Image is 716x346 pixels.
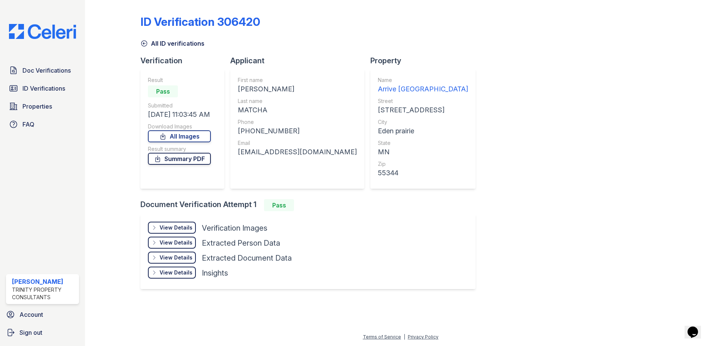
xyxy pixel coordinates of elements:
div: View Details [160,239,192,246]
div: First name [238,76,357,84]
a: Summary PDF [148,153,211,165]
div: Applicant [230,55,370,66]
div: Submitted [148,102,211,109]
span: FAQ [22,120,34,129]
div: Insights [202,268,228,278]
div: | [404,334,405,340]
div: Pass [148,85,178,97]
span: Sign out [19,328,42,337]
div: Download Images [148,123,211,130]
div: [PERSON_NAME] [238,84,357,94]
span: Doc Verifications [22,66,71,75]
div: [DATE] 11:03:45 AM [148,109,211,120]
div: View Details [160,269,192,276]
div: City [378,118,468,126]
div: Verification Images [202,223,267,233]
div: Email [238,139,357,147]
a: All Images [148,130,211,142]
div: View Details [160,254,192,261]
div: Phone [238,118,357,126]
div: Trinity Property Consultants [12,286,76,301]
img: CE_Logo_Blue-a8612792a0a2168367f1c8372b55b34899dd931a85d93a1a3d3e32e68fde9ad4.png [3,24,82,39]
div: Pass [264,199,294,211]
span: ID Verifications [22,84,65,93]
a: Sign out [3,325,82,340]
div: Document Verification Attempt 1 [140,199,482,211]
div: Verification [140,55,230,66]
div: Arrive [GEOGRAPHIC_DATA] [378,84,468,94]
span: Properties [22,102,52,111]
div: Extracted Document Data [202,253,292,263]
div: 55344 [378,168,468,178]
div: [PHONE_NUMBER] [238,126,357,136]
div: MN [378,147,468,157]
div: View Details [160,224,192,231]
div: MATCHA [238,105,357,115]
a: Doc Verifications [6,63,79,78]
div: State [378,139,468,147]
div: Street [378,97,468,105]
a: Account [3,307,82,322]
a: Properties [6,99,79,114]
iframe: chat widget [685,316,709,339]
div: [EMAIL_ADDRESS][DOMAIN_NAME] [238,147,357,157]
div: [PERSON_NAME] [12,277,76,286]
div: ID Verification 306420 [140,15,260,28]
a: Privacy Policy [408,334,439,340]
a: Terms of Service [363,334,401,340]
a: Name Arrive [GEOGRAPHIC_DATA] [378,76,468,94]
span: Account [19,310,43,319]
div: Property [370,55,482,66]
a: ID Verifications [6,81,79,96]
div: Name [378,76,468,84]
div: Eden prairie [378,126,468,136]
a: FAQ [6,117,79,132]
div: [STREET_ADDRESS] [378,105,468,115]
div: Result [148,76,211,84]
div: Extracted Person Data [202,238,280,248]
a: All ID verifications [140,39,204,48]
div: Last name [238,97,357,105]
div: Zip [378,160,468,168]
div: Result summary [148,145,211,153]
